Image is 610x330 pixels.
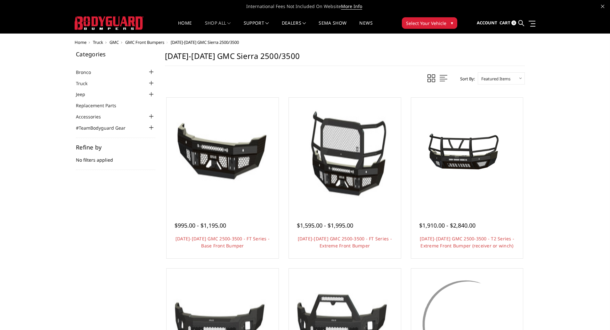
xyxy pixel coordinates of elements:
button: Select Your Vehicle [402,17,457,29]
a: SEMA Show [319,21,346,33]
span: 0 [511,20,516,25]
img: BODYGUARD BUMPERS [75,16,143,30]
span: $1,595.00 - $1,995.00 [297,221,353,229]
div: No filters applied [76,144,155,170]
a: [DATE]-[DATE] GMC 2500-3500 - T2 Series - Extreme Front Bumper (receiver or winch) [420,236,514,249]
a: Jeep [76,91,93,98]
a: Bronco [76,69,99,76]
h5: Categories [76,51,155,57]
a: Accessories [76,113,109,120]
span: [DATE]-[DATE] GMC Sierra 2500/3500 [171,39,239,45]
a: Replacement Parts [76,102,124,109]
a: More Info [341,3,362,10]
a: Home [75,39,86,45]
a: News [359,21,372,33]
a: [DATE]-[DATE] GMC 2500-3500 - FT Series - Base Front Bumper [175,236,270,249]
a: Cart 0 [500,14,516,32]
span: Select Your Vehicle [406,20,446,27]
span: $995.00 - $1,195.00 [175,221,226,229]
a: Truck [93,39,103,45]
span: $1,910.00 - $2,840.00 [419,221,476,229]
a: Account [477,14,497,32]
a: Truck [76,80,95,87]
a: Support [244,21,269,33]
a: Dealers [282,21,306,33]
a: 2024-2025 GMC 2500-3500 - T2 Series - Extreme Front Bumper (receiver or winch) 2024-2025 GMC 2500... [413,99,522,208]
a: shop all [205,21,231,33]
span: ▾ [451,20,453,26]
a: GMC Front Bumpers [125,39,164,45]
h1: [DATE]-[DATE] GMC Sierra 2500/3500 [165,51,525,66]
label: Sort By: [457,74,475,84]
a: [DATE]-[DATE] GMC 2500-3500 - FT Series - Extreme Front Bumper [298,236,392,249]
h5: Refine by [76,144,155,150]
a: #TeamBodyguard Gear [76,125,134,131]
a: GMC [110,39,119,45]
a: 2024-2025 GMC 2500-3500 - FT Series - Base Front Bumper 2024-2025 GMC 2500-3500 - FT Series - Bas... [168,99,277,208]
span: Account [477,20,497,26]
span: Cart [500,20,510,26]
a: Home [178,21,192,33]
a: 2024-2025 GMC 2500-3500 - FT Series - Extreme Front Bumper 2024-2025 GMC 2500-3500 - FT Series - ... [290,99,399,208]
